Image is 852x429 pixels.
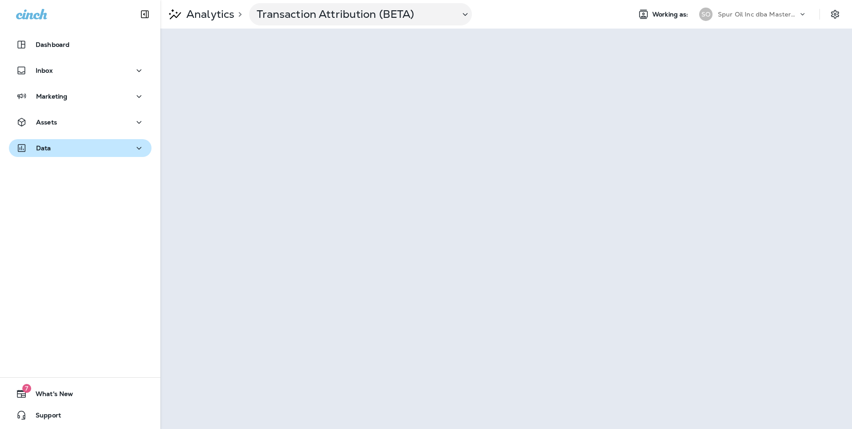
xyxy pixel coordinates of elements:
button: Assets [9,113,152,131]
p: Marketing [36,93,67,100]
span: Support [27,412,61,422]
p: Transaction Attribution (BETA) [257,8,453,21]
p: Analytics [183,8,234,21]
button: 7What's New [9,385,152,403]
button: Marketing [9,87,152,105]
button: Dashboard [9,36,152,54]
div: SO [699,8,713,21]
p: Spur Oil Inc dba MasterLube [718,11,798,18]
button: Inbox [9,62,152,79]
button: Settings [827,6,843,22]
p: Assets [36,119,57,126]
span: What's New [27,390,73,401]
span: 7 [22,384,31,393]
span: Working as: [652,11,690,18]
button: Data [9,139,152,157]
p: > [234,11,242,18]
button: Support [9,406,152,424]
button: Collapse Sidebar [132,5,157,23]
p: Inbox [36,67,53,74]
p: Dashboard [36,41,70,48]
p: Data [36,144,51,152]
